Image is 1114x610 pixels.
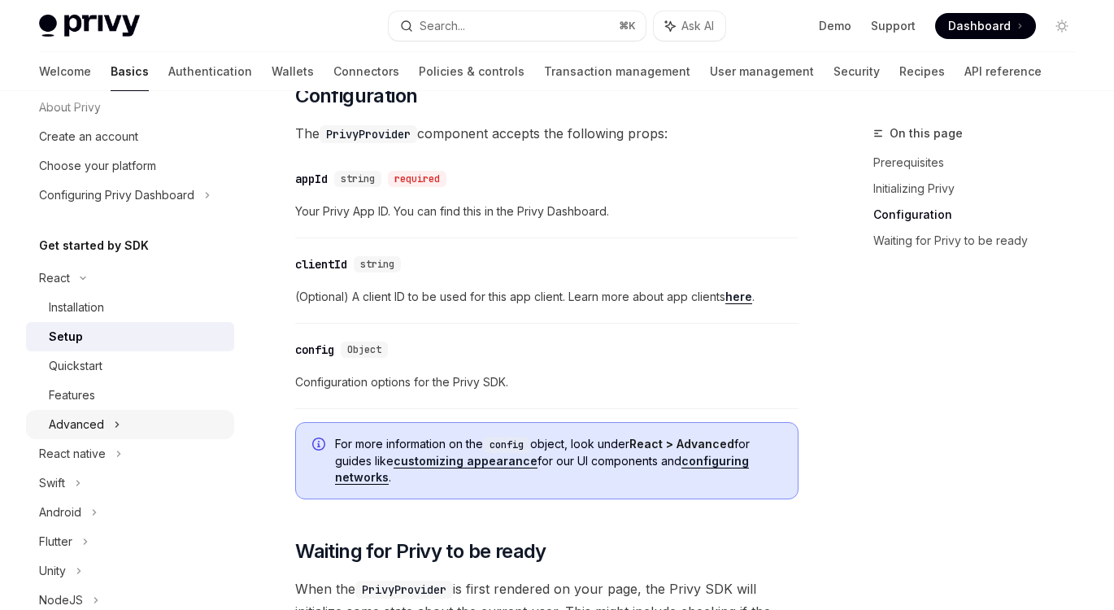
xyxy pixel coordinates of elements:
a: Transaction management [544,52,690,91]
div: Swift [39,473,65,493]
div: required [388,171,446,187]
div: Configuring Privy Dashboard [39,185,194,205]
a: Configuration [873,202,1088,228]
div: NodeJS [39,590,83,610]
code: PrivyProvider [320,125,417,143]
div: Quickstart [49,356,102,376]
div: Search... [420,16,465,36]
span: Ask AI [681,18,714,34]
a: here [725,290,752,304]
span: For more information on the object, look under for guides like for our UI components and . [335,436,781,486]
a: Prerequisites [873,150,1088,176]
img: light logo [39,15,140,37]
span: Dashboard [948,18,1011,34]
span: (Optional) A client ID to be used for this app client. Learn more about app clients . [295,287,799,307]
a: Policies & controls [419,52,524,91]
strong: React > Advanced [629,437,734,451]
div: Features [49,386,95,405]
div: Unity [39,561,66,581]
a: Recipes [899,52,945,91]
span: Your Privy App ID. You can find this in the Privy Dashboard. [295,202,799,221]
div: appId [295,171,328,187]
span: string [360,258,394,271]
a: Security [833,52,880,91]
div: React [39,268,70,288]
span: Configuration [295,83,417,109]
span: The component accepts the following props: [295,122,799,145]
a: Wallets [272,52,314,91]
a: Quickstart [26,351,234,381]
div: Setup [49,327,83,346]
div: Choose your platform [39,156,156,176]
button: Ask AI [654,11,725,41]
button: Toggle dark mode [1049,13,1075,39]
code: PrivyProvider [355,581,453,599]
a: Initializing Privy [873,176,1088,202]
a: Connectors [333,52,399,91]
a: Authentication [168,52,252,91]
span: On this page [890,124,963,143]
span: ⌘ K [619,20,636,33]
a: Demo [819,18,851,34]
a: Welcome [39,52,91,91]
div: Flutter [39,532,72,551]
div: Advanced [49,415,104,434]
a: Features [26,381,234,410]
a: User management [710,52,814,91]
a: Setup [26,322,234,351]
span: Waiting for Privy to be ready [295,538,546,564]
a: Waiting for Privy to be ready [873,228,1088,254]
div: clientId [295,256,347,272]
a: Installation [26,293,234,322]
span: string [341,172,375,185]
div: Installation [49,298,104,317]
svg: Info [312,438,329,454]
a: Basics [111,52,149,91]
div: Create an account [39,127,138,146]
div: config [295,342,334,358]
a: API reference [964,52,1042,91]
div: Android [39,503,81,522]
span: Configuration options for the Privy SDK. [295,373,799,392]
a: Choose your platform [26,151,234,181]
code: config [483,437,530,453]
a: Dashboard [935,13,1036,39]
span: Object [347,343,381,356]
a: Create an account [26,122,234,151]
h5: Get started by SDK [39,236,149,255]
button: Search...⌘K [389,11,646,41]
a: Support [871,18,916,34]
a: customizing appearance [394,454,537,468]
div: React native [39,444,106,464]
